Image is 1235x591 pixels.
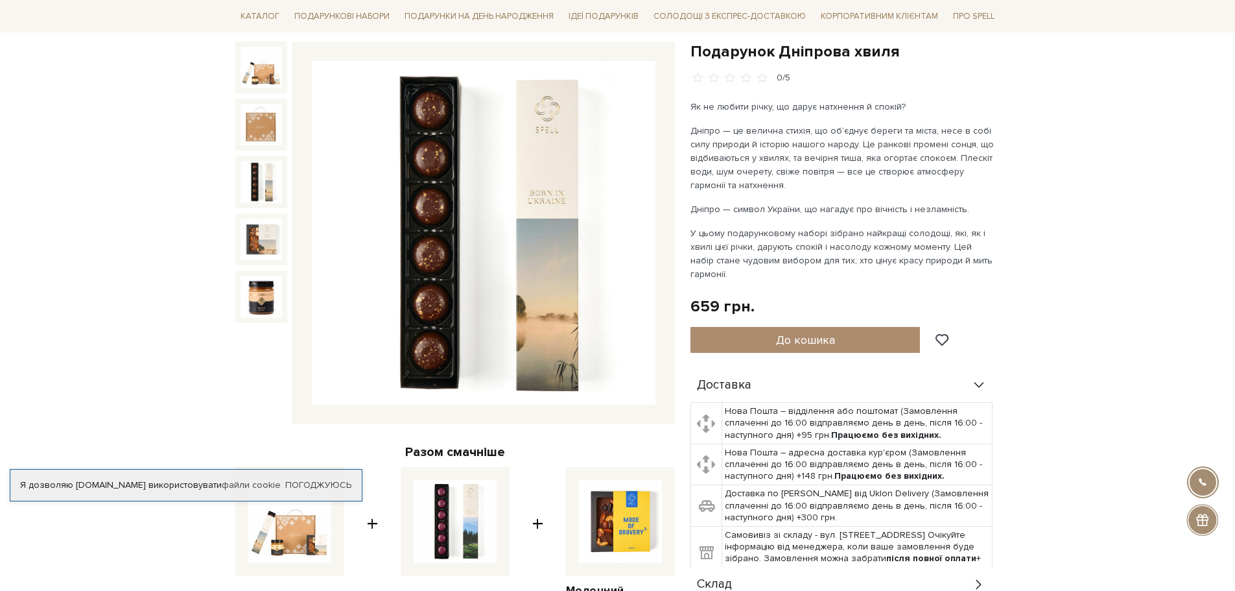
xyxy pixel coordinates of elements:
a: Каталог [235,6,285,27]
h1: Подарунок Дніпрова хвиля [690,42,1000,62]
td: Нова Пошта – адресна доставка кур'єром (Замовлення сплаченні до 16:00 відправляємо день в день, п... [722,444,993,485]
img: Подарунок Дніпрова хвиля [241,219,282,260]
a: Подарунки на День народження [399,6,559,27]
span: Склад [697,579,732,590]
p: Дніпро — символ України, що нагадує про вічність і незламність. [690,202,994,216]
a: Корпоративним клієнтам [816,6,943,27]
div: 659 грн. [690,296,755,317]
b: Працюємо без вихідних. [831,429,941,440]
img: Молочний шоколад з горіховим асорті Сміливий [579,480,662,563]
b: Працюємо без вихідних. [834,470,945,481]
img: Подарунок Дніпрова хвиля [241,104,282,145]
img: Набір цукерок Димний чорнослив [414,480,497,563]
td: Нова Пошта – відділення або поштомат (Замовлення сплаченні до 16:00 відправляємо день в день, піс... [722,403,993,444]
img: Подарунок Дніпрова хвиля [312,61,655,405]
a: Солодощі з експрес-доставкою [648,5,811,27]
a: Подарункові набори [289,6,395,27]
div: Я дозволяю [DOMAIN_NAME] використовувати [10,479,362,491]
img: Подарунок Дніпрова хвиля [248,480,331,563]
p: Як не любити річку, що дарує натхнення й спокій? [690,100,994,114]
button: До кошика [690,327,921,353]
a: Ідеї подарунків [563,6,644,27]
img: Подарунок Дніпрова хвиля [241,47,282,88]
img: Подарунок Дніпрова хвиля [241,161,282,202]
div: Разом смачніше [235,444,675,461]
b: після повної оплати [886,553,976,564]
div: 0/5 [777,72,790,84]
span: До кошика [776,333,835,347]
a: Про Spell [948,6,1000,27]
a: файли cookie [222,479,281,490]
p: У цьому подарунковому наборі зібрано найкращі солодощі, які, як і хвилі цієї річки, дарують спокі... [690,226,994,281]
td: Самовивіз зі складу - вул. [STREET_ADDRESS] Очікуйте інформацію від менеджера, коли ваше замовлен... [722,527,993,580]
td: Доставка по [PERSON_NAME] від Uklon Delivery (Замовлення сплаченні до 16:00 відправляємо день в д... [722,485,993,527]
p: Дніпро — це велична стихія, що об’єднує береги та міста, несе в собі силу природи й історію нашог... [690,124,994,192]
a: Погоджуюсь [285,479,351,491]
span: Доставка [697,380,751,391]
img: Подарунок Дніпрова хвиля [241,276,282,317]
